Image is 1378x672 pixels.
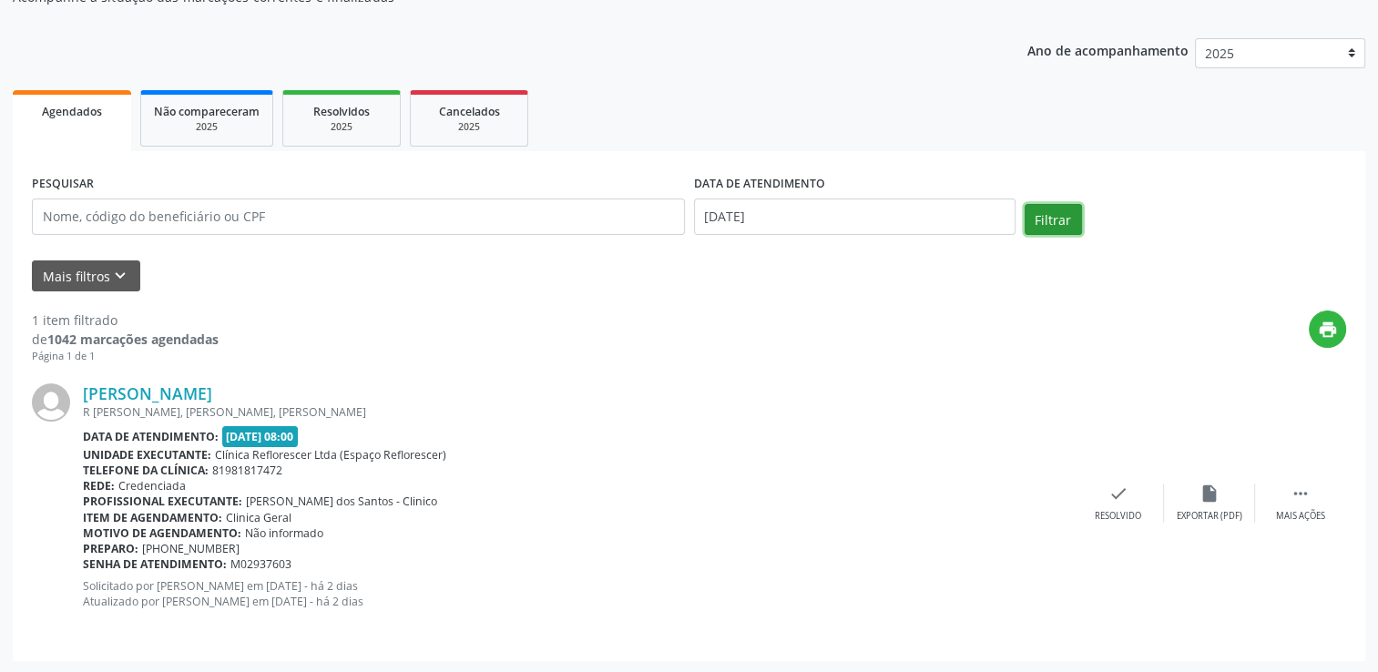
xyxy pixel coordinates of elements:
i: check [1108,484,1128,504]
p: Solicitado por [PERSON_NAME] em [DATE] - há 2 dias Atualizado por [PERSON_NAME] em [DATE] - há 2 ... [83,578,1073,609]
span: [DATE] 08:00 [222,426,299,447]
b: Telefone da clínica: [83,463,209,478]
div: Página 1 de 1 [32,349,219,364]
span: 81981817472 [212,463,282,478]
b: Item de agendamento: [83,510,222,525]
span: Não compareceram [154,104,260,119]
i:  [1291,484,1311,504]
span: M02937603 [230,556,291,572]
button: Filtrar [1025,204,1082,235]
i: insert_drive_file [1199,484,1220,504]
span: [PHONE_NUMBER] [142,541,240,556]
span: Agendados [42,104,102,119]
span: Clinica Geral [226,510,291,525]
i: keyboard_arrow_down [110,266,130,286]
input: Selecione um intervalo [694,199,1016,235]
div: Exportar (PDF) [1177,510,1242,523]
b: Preparo: [83,541,138,556]
div: R [PERSON_NAME], [PERSON_NAME], [PERSON_NAME] [83,404,1073,420]
b: Unidade executante: [83,447,211,463]
label: DATA DE ATENDIMENTO [694,170,825,199]
b: Rede: [83,478,115,494]
span: [PERSON_NAME] dos Santos - Clinico [246,494,437,509]
label: PESQUISAR [32,170,94,199]
input: Nome, código do beneficiário ou CPF [32,199,685,235]
b: Motivo de agendamento: [83,525,241,541]
div: de [32,330,219,349]
div: 1 item filtrado [32,311,219,330]
p: Ano de acompanhamento [1027,38,1189,61]
b: Profissional executante: [83,494,242,509]
img: img [32,383,70,422]
a: [PERSON_NAME] [83,383,212,403]
b: Data de atendimento: [83,429,219,444]
div: Mais ações [1276,510,1325,523]
span: Resolvidos [313,104,370,119]
div: Resolvido [1095,510,1141,523]
button: Mais filtroskeyboard_arrow_down [32,260,140,292]
span: Não informado [245,525,323,541]
span: Credenciada [118,478,186,494]
i: print [1318,320,1338,340]
b: Senha de atendimento: [83,556,227,572]
span: Cancelados [439,104,500,119]
button: print [1309,311,1346,348]
span: Clínica Reflorescer Ltda (Espaço Reflorescer) [215,447,446,463]
div: 2025 [424,120,515,134]
div: 2025 [296,120,387,134]
strong: 1042 marcações agendadas [47,331,219,348]
div: 2025 [154,120,260,134]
